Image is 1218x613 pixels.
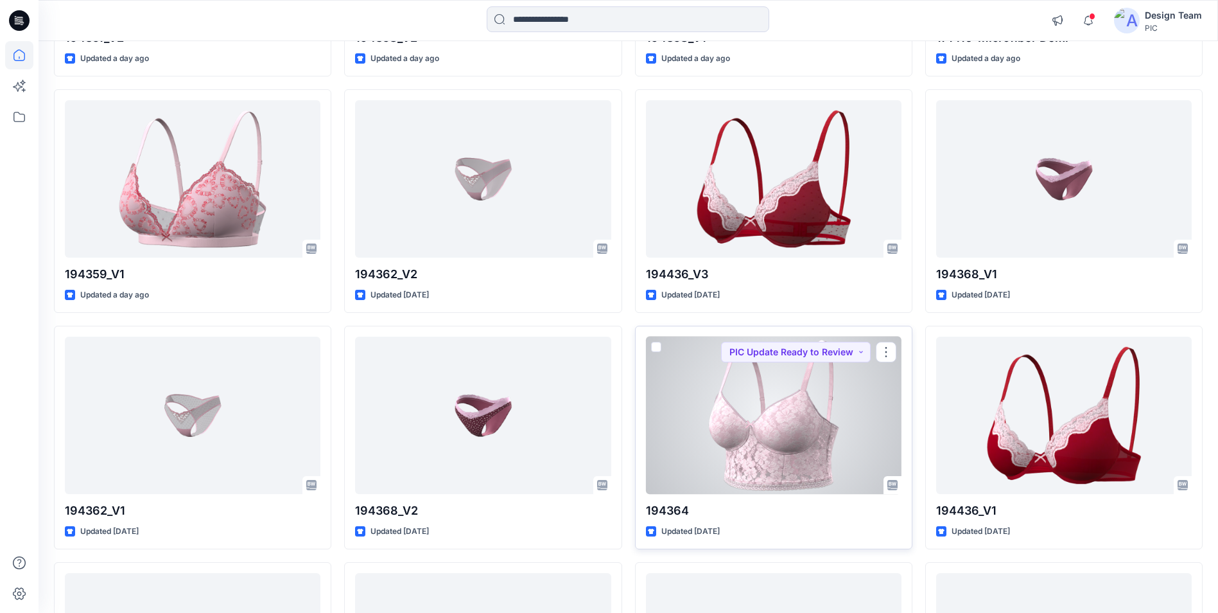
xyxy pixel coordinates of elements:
[1114,8,1140,33] img: avatar
[936,502,1192,520] p: 194436_V1
[661,289,720,302] p: Updated [DATE]
[646,265,901,283] p: 194436_V3
[952,525,1010,538] p: Updated [DATE]
[65,337,320,494] a: 194362_V1
[355,265,611,283] p: 194362_V2
[80,52,149,66] p: Updated a day ago
[952,52,1020,66] p: Updated a day ago
[952,289,1010,302] p: Updated [DATE]
[65,502,320,520] p: 194362_V1
[355,502,611,520] p: 194368_V2
[355,337,611,494] a: 194368_V2
[370,52,439,66] p: Updated a day ago
[80,289,149,302] p: Updated a day ago
[370,289,429,302] p: Updated [DATE]
[646,100,901,258] a: 194436_V3
[936,100,1192,258] a: 194368_V1
[661,525,720,538] p: Updated [DATE]
[355,100,611,258] a: 194362_V2
[646,502,901,520] p: 194364
[65,100,320,258] a: 194359_V1
[1145,23,1202,33] div: PIC
[1145,8,1202,23] div: Design Team
[80,525,139,538] p: Updated [DATE]
[65,265,320,283] p: 194359_V1
[646,337,901,494] a: 194364
[370,525,429,538] p: Updated [DATE]
[936,265,1192,283] p: 194368_V1
[936,337,1192,494] a: 194436_V1
[661,52,730,66] p: Updated a day ago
